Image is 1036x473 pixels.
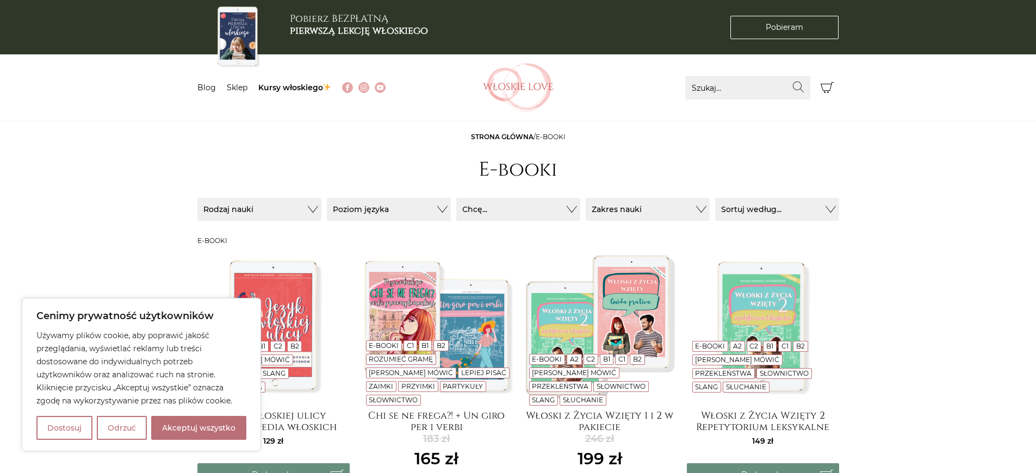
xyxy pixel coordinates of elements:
[532,369,616,377] a: [PERSON_NAME] mówić
[437,341,445,350] a: B2
[618,355,625,363] a: C1
[369,382,393,390] a: Zaimki
[715,198,839,221] button: Sortuj według...
[733,342,742,350] a: A2
[227,83,247,92] a: Sklep
[197,410,350,432] a: Język włoskiej ulicy Encyklopedia włoskich wulgaryzmów
[461,369,506,377] a: Lepiej pisać
[414,432,458,446] del: 183
[687,410,839,432] a: Włoski z Życia Wzięty 2 Repetytorium leksykalne
[532,396,555,404] a: Slang
[586,198,710,221] button: Zakres nauki
[258,342,265,350] a: B1
[726,383,766,391] a: Słuchanie
[369,396,418,404] a: Słownictwo
[532,382,588,390] a: Przekleństwa
[471,133,533,141] a: Strona główna
[263,369,286,377] a: Slang
[369,369,453,377] a: [PERSON_NAME] mówić
[578,432,622,446] del: 246
[456,198,580,221] button: Chcę...
[685,76,810,99] input: Szukaj...
[816,76,839,99] button: Koszyk
[695,369,752,377] a: Przekleństwa
[483,63,554,112] img: Włoskielove
[197,83,216,92] a: Blog
[766,342,773,350] a: B1
[443,382,483,390] a: Partykuły
[597,382,646,390] a: Słownictwo
[290,24,428,38] b: pierwszą lekcję włoskiego
[36,416,92,440] button: Dostosuj
[361,410,513,432] a: Chi se ne frega?! + Un giro per i verbi
[36,329,246,407] p: Używamy plików cookie, aby poprawić jakość przeglądania, wyświetlać reklamy lub treści dostosowan...
[695,383,718,391] a: Slang
[695,356,779,364] a: [PERSON_NAME] mówić
[695,342,725,350] a: E-booki
[532,355,562,363] a: E-booki
[524,410,676,432] a: Włoski z Życia Wzięty 1 i 2 w pakiecie
[730,16,839,39] a: Pobieram
[536,133,566,141] span: E-booki
[586,355,595,363] a: C2
[258,83,332,92] a: Kursy włoskiego
[151,416,246,440] button: Akceptuj wszystko
[796,342,805,350] a: B2
[323,83,331,91] img: ✨
[471,133,566,141] span: /
[633,355,642,363] a: B2
[407,341,414,350] a: C1
[781,342,789,350] a: C1
[563,396,603,404] a: Słuchanie
[479,158,557,182] h1: E-booki
[263,436,283,446] span: 129
[414,446,458,471] ins: 165
[603,355,610,363] a: B1
[749,342,758,350] a: C2
[369,355,433,363] a: Rozumieć gramę
[401,382,435,390] a: Przyimki
[290,342,299,350] a: B2
[760,369,809,377] a: Słownictwo
[369,341,399,350] a: E-booki
[97,416,147,440] button: Odrzuć
[36,309,246,322] p: Cenimy prywatność użytkowników
[197,237,839,245] h3: E-booki
[327,198,451,221] button: Poziom języka
[578,446,622,471] ins: 199
[570,355,579,363] a: A2
[197,198,321,221] button: Rodzaj nauki
[421,341,429,350] a: B1
[290,13,428,36] h3: Pobierz BEZPŁATNĄ
[274,342,282,350] a: C2
[766,22,803,33] span: Pobieram
[752,436,773,446] span: 149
